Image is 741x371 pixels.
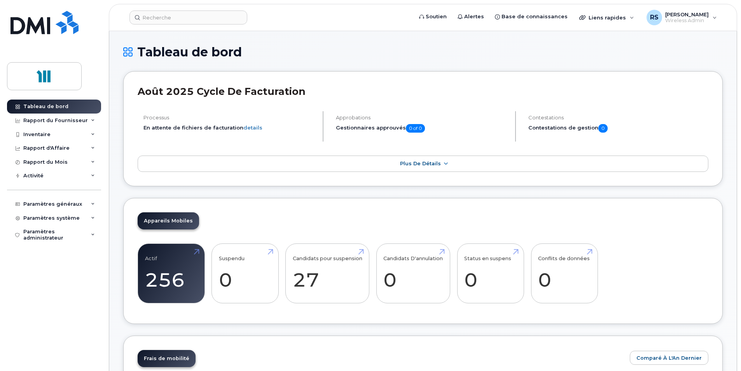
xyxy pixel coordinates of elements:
h4: Approbations [336,115,509,121]
span: Comparé à l'An Dernier [636,354,702,362]
h2: août 2025 Cycle de facturation [138,86,708,97]
h5: Gestionnaires approuvés [336,124,509,133]
a: details [243,124,262,131]
h4: Processus [143,115,316,121]
a: Suspendu 0 [219,248,271,299]
h5: Contestations de gestion [528,124,708,133]
button: Comparé à l'An Dernier [630,351,708,365]
a: Actif 256 [145,248,197,299]
a: Candidats pour suspension 27 [293,248,362,299]
h1: Tableau de bord [123,45,723,59]
h4: Contestations [528,115,708,121]
a: Conflits de données 0 [538,248,591,299]
span: 0 of 0 [406,124,425,133]
a: Status en suspens 0 [464,248,517,299]
a: Candidats D'annulation 0 [383,248,443,299]
li: En attente de fichiers de facturation [143,124,316,131]
a: Appareils Mobiles [138,212,199,229]
span: 0 [598,124,608,133]
a: Frais de mobilité [138,350,196,367]
span: Plus de détails [400,161,441,166]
